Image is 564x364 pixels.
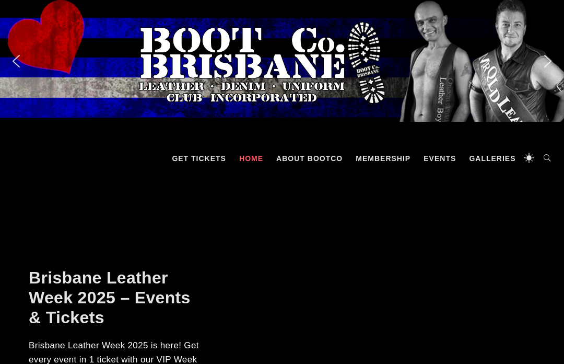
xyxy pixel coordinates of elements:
[418,143,461,174] a: Events
[464,143,521,174] a: Galleries
[29,268,191,327] a: Brisbane Leather Week 2025 – Events & Tickets
[271,143,348,174] a: About BootCo
[350,143,416,174] a: Membership
[167,143,231,174] a: GET TICKETS
[234,143,268,174] a: Home
[539,53,556,70] img: next arrow
[8,53,25,70] img: previous arrow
